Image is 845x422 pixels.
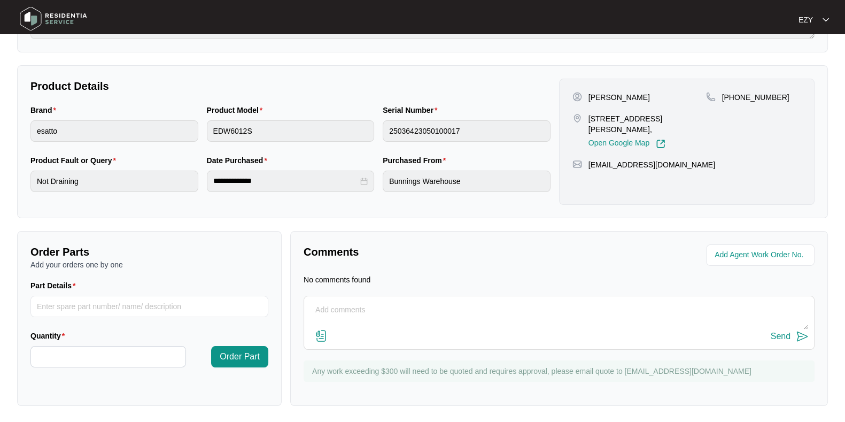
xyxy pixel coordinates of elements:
[706,92,716,102] img: map-pin
[771,332,790,341] div: Send
[796,330,809,343] img: send-icon.svg
[588,113,706,135] p: [STREET_ADDRESS][PERSON_NAME],
[383,171,551,192] input: Purchased From
[383,120,551,142] input: Serial Number
[315,329,328,342] img: file-attachment-doc.svg
[30,105,60,116] label: Brand
[771,329,809,344] button: Send
[823,17,829,22] img: dropdown arrow
[383,105,441,116] label: Serial Number
[572,92,582,102] img: user-pin
[572,113,582,123] img: map-pin
[16,3,91,35] img: residentia service logo
[30,259,268,270] p: Add your orders one by one
[207,105,267,116] label: Product Model
[799,14,813,25] p: EZY
[715,249,808,262] input: Add Agent Work Order No.
[656,139,665,149] img: Link-External
[30,155,120,166] label: Product Fault or Query
[30,171,198,192] input: Product Fault or Query
[588,159,715,170] p: [EMAIL_ADDRESS][DOMAIN_NAME]
[30,331,69,341] label: Quantity
[312,366,809,377] p: Any work exceeding $300 will need to be quoted and requires approval, please email quote to [EMAI...
[211,346,268,367] button: Order Part
[588,92,650,103] p: [PERSON_NAME]
[572,159,582,169] img: map-pin
[30,79,551,94] p: Product Details
[588,139,665,149] a: Open Google Map
[304,244,552,259] p: Comments
[722,92,789,103] p: [PHONE_NUMBER]
[31,347,185,367] input: Quantity
[207,120,375,142] input: Product Model
[383,155,450,166] label: Purchased From
[213,175,359,187] input: Date Purchased
[207,155,272,166] label: Date Purchased
[30,244,268,259] p: Order Parts
[30,280,80,291] label: Part Details
[220,350,260,363] span: Order Part
[30,120,198,142] input: Brand
[30,296,268,317] input: Part Details
[304,274,370,285] p: No comments found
